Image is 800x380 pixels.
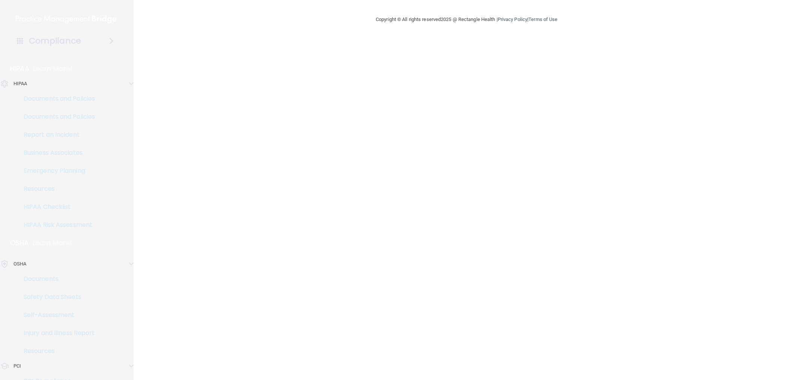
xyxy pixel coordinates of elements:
[10,238,29,247] p: OSHA
[5,113,107,121] p: Documents and Policies
[5,131,107,139] p: Report an Incident
[14,259,26,268] p: OSHA
[5,149,107,157] p: Business Associates
[5,221,107,229] p: HIPAA Risk Assessment
[14,362,21,371] p: PCI
[5,275,107,283] p: Documents
[5,311,107,319] p: Self-Assessment
[16,12,118,27] img: PMB logo
[498,17,527,22] a: Privacy Policy
[33,238,72,247] p: Learn More!
[5,203,107,211] p: HIPAA Checklist
[528,17,557,22] a: Terms of Use
[14,79,27,88] p: HIPAA
[5,185,107,193] p: Resources
[5,329,107,337] p: Injury and Illness Report
[5,95,107,103] p: Documents and Policies
[330,8,603,32] div: Copyright © All rights reserved 2025 @ Rectangle Health | |
[33,64,73,73] p: Learn More!
[5,293,107,301] p: Safety Data Sheets
[10,64,29,73] p: HIPAA
[5,167,107,175] p: Emergency Planning
[29,36,81,46] h4: Compliance
[5,347,107,355] p: Resources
